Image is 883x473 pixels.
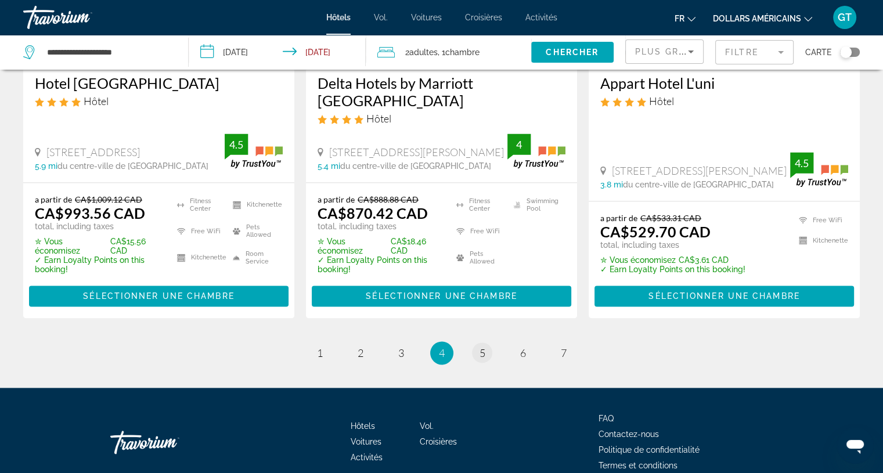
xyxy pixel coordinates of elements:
h3: Hotel [GEOGRAPHIC_DATA] [35,74,283,92]
li: Fitness Center [171,194,227,215]
span: , 1 [438,44,480,60]
div: 4.5 [225,138,248,151]
div: 4 star Hotel [35,95,283,107]
p: CA$3.61 CAD [600,255,745,265]
span: Sélectionner une chambre [83,291,234,301]
img: trustyou-badge.svg [507,133,565,168]
h3: Delta Hotels by Marriott [GEOGRAPHIC_DATA] [318,74,565,109]
h3: Appart Hotel L'uni [600,74,848,92]
a: Travorium [110,425,226,460]
span: 6 [520,346,526,359]
span: Hôtel [84,95,109,107]
span: Chercher [546,48,599,57]
a: Politique de confidentialité [599,445,700,454]
span: ✮ Vous économisez [318,237,388,255]
ins: CA$870.42 CAD [318,204,428,222]
a: Voitures [351,437,381,446]
span: ✮ Vous économisez [600,255,676,265]
span: Plus grandes économies [635,47,774,56]
del: CA$1,009.12 CAD [75,194,142,204]
span: [STREET_ADDRESS][PERSON_NAME] [329,146,504,158]
button: Menu utilisateur [830,5,860,30]
a: Travorium [23,2,139,33]
span: Adultes [409,48,438,57]
p: CA$18.46 CAD [318,237,442,255]
li: Kitchenette [793,233,848,248]
div: 4 star Hotel [600,95,848,107]
a: Termes et conditions [599,461,677,470]
button: Changer de devise [713,10,812,27]
p: ✓ Earn Loyalty Points on this booking! [318,255,442,274]
button: Sélectionner une chambre [594,286,854,306]
font: dollars américains [713,14,801,23]
p: total, including taxes [318,222,442,231]
button: Toggle map [831,47,860,57]
button: Chercher [531,42,614,63]
ins: CA$529.70 CAD [600,223,711,240]
a: Activités [525,13,557,22]
span: 1 [317,346,323,359]
li: Fitness Center [450,194,508,215]
button: Changer de langue [675,10,695,27]
a: Activités [351,453,383,462]
a: Croisières [465,13,502,22]
button: Check-in date: Sep 26, 2025 Check-out date: Sep 28, 2025 [189,35,366,70]
mat-select: Sort by [635,45,694,59]
span: Carte [805,44,831,60]
button: Travelers: 2 adults, 0 children [366,35,531,70]
li: Free WiFi [450,221,508,241]
span: 5 [480,346,485,359]
li: Room Service [227,247,283,268]
a: Vol. [374,13,388,22]
span: Hôtel [366,112,391,125]
font: fr [675,14,684,23]
del: CA$888.88 CAD [358,194,419,204]
div: 4 star Hotel [318,112,565,125]
span: a partir de [600,213,637,223]
p: ✓ Earn Loyalty Points on this booking! [35,255,163,274]
span: [STREET_ADDRESS] [46,146,140,158]
img: trustyou-badge.svg [790,152,848,186]
span: Sélectionner une chambre [648,291,799,301]
nav: Pagination [23,341,860,364]
span: 4 [439,346,445,359]
a: Croisières [420,437,457,446]
a: Contactez-nous [599,429,659,439]
span: a partir de [35,194,72,204]
span: 5.4 mi [318,161,340,171]
del: CA$533.31 CAD [640,213,701,223]
a: FAQ [599,414,614,423]
li: Free WiFi [793,213,848,228]
li: Pets Allowed [227,221,283,241]
li: Pets Allowed [450,247,508,268]
font: Hôtels [351,421,375,431]
span: du centre-ville de [GEOGRAPHIC_DATA] [340,161,491,171]
p: total, including taxes [600,240,745,250]
span: 2 [405,44,438,60]
span: 7 [561,346,567,359]
span: a partir de [318,194,355,204]
a: Vol. [420,421,434,431]
a: Hôtels [326,13,351,22]
span: du centre-ville de [GEOGRAPHIC_DATA] [623,180,774,189]
button: Sélectionner une chambre [29,286,289,306]
span: du centre-ville de [GEOGRAPHIC_DATA] [57,161,208,171]
li: Kitchenette [171,247,227,268]
span: 3 [398,346,404,359]
p: total, including taxes [35,222,163,231]
p: ✓ Earn Loyalty Points on this booking! [600,265,745,274]
button: Sélectionner une chambre [312,286,571,306]
img: trustyou-badge.svg [225,133,283,168]
li: Kitchenette [227,194,283,215]
a: Voitures [411,13,442,22]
